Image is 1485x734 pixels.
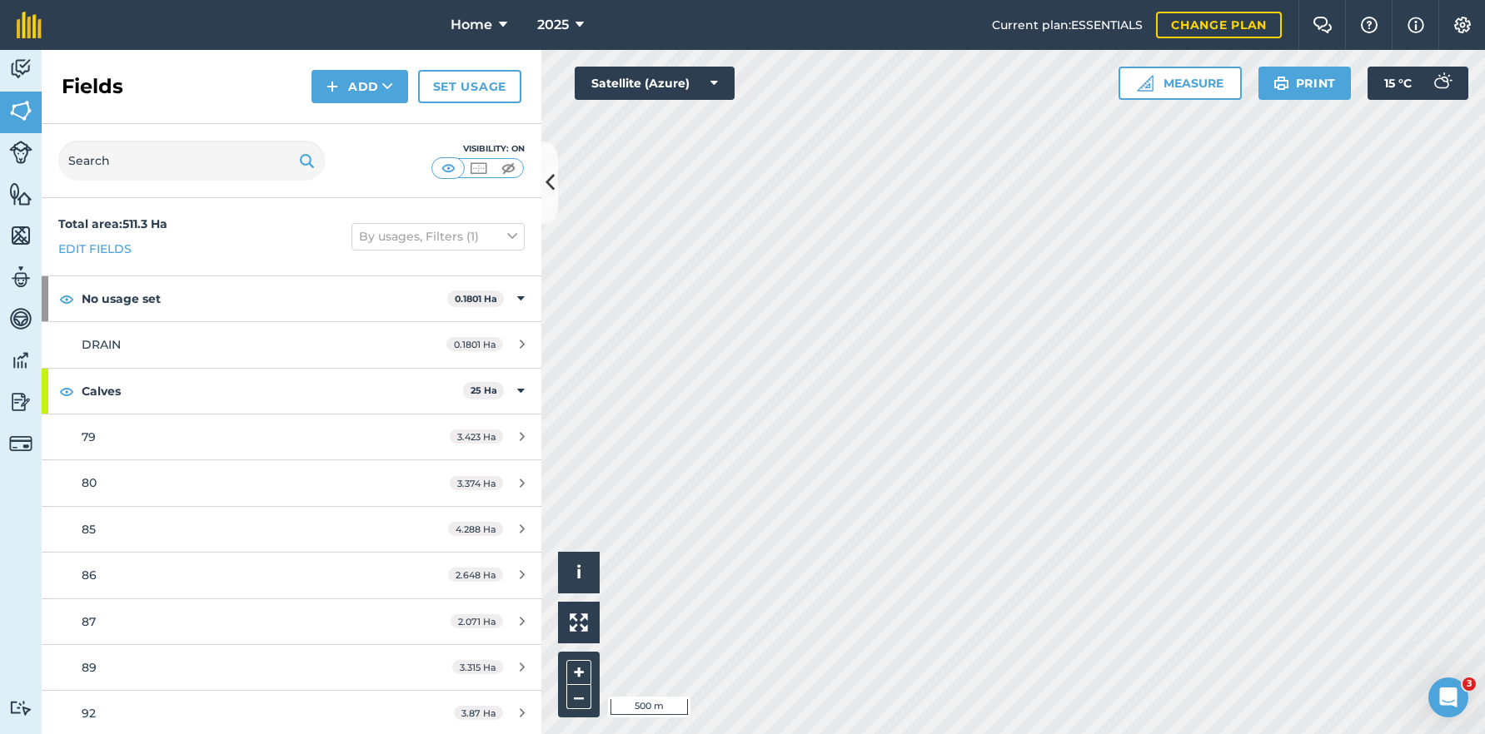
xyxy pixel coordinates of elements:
[566,660,591,685] button: +
[454,706,503,720] span: 3.87 Ha
[446,337,503,351] span: 0.1801 Ha
[448,522,503,536] span: 4.288 Ha
[558,552,600,593] button: i
[42,599,541,644] a: 872.071 Ha
[9,98,32,123] img: svg+xml;base64,PHN2ZyB4bWxucz0iaHR0cDovL3d3dy53My5vcmcvMjAwMC9zdmciIHdpZHRoPSI1NiIgaGVpZ2h0PSI2MC...
[82,522,96,537] span: 85
[1273,73,1289,93] img: svg+xml;base64,PHN2ZyB4bWxucz0iaHR0cDovL3d3dy53My5vcmcvMjAwMC9zdmciIHdpZHRoPSIxOSIgaGVpZ2h0PSIyNC...
[42,460,541,505] a: 803.374 Ha
[82,276,447,321] strong: No usage set
[431,142,525,156] div: Visibility: On
[42,369,541,414] div: Calves25 Ha
[42,553,541,598] a: 862.648 Ha
[9,700,32,716] img: svg+xml;base64,PD94bWwgdmVyc2lvbj0iMS4wIiBlbmNvZGluZz0idXRmLTgiPz4KPCEtLSBHZW5lcmF0b3I6IEFkb2JlIE...
[326,77,338,97] img: svg+xml;base64,PHN2ZyB4bWxucz0iaHR0cDovL3d3dy53My5vcmcvMjAwMC9zdmciIHdpZHRoPSIxNCIgaGVpZ2h0PSIyNC...
[468,160,489,176] img: svg+xml;base64,PHN2ZyB4bWxucz0iaHR0cDovL3d3dy53My5vcmcvMjAwMC9zdmciIHdpZHRoPSI1MCIgaGVpZ2h0PSI0MC...
[1137,75,1154,92] img: Ruler icon
[9,57,32,82] img: svg+xml;base64,PD94bWwgdmVyc2lvbj0iMS4wIiBlbmNvZGluZz0idXRmLTgiPz4KPCEtLSBHZW5lcmF0b3I6IEFkb2JlIE...
[82,706,96,721] span: 92
[1453,17,1473,33] img: A cog icon
[9,348,32,373] img: svg+xml;base64,PD94bWwgdmVyc2lvbj0iMS4wIiBlbmNvZGluZz0idXRmLTgiPz4KPCEtLSBHZW5lcmF0b3I6IEFkb2JlIE...
[299,151,315,171] img: svg+xml;base64,PHN2ZyB4bWxucz0iaHR0cDovL3d3dy53My5vcmcvMjAwMC9zdmciIHdpZHRoPSIxOSIgaGVpZ2h0PSIyNC...
[9,306,32,331] img: svg+xml;base64,PD94bWwgdmVyc2lvbj0iMS4wIiBlbmNvZGluZz0idXRmLTgiPz4KPCEtLSBHZW5lcmF0b3I6IEFkb2JlIE...
[1119,67,1242,100] button: Measure
[42,322,541,367] a: DRAIN0.1801 Ha
[82,568,97,583] span: 86
[82,337,121,352] span: DRAIN
[992,16,1143,34] span: Current plan : ESSENTIALS
[450,429,503,444] span: 3.423 Ha
[451,15,492,35] span: Home
[82,614,96,629] span: 87
[1463,677,1476,691] span: 3
[9,432,32,455] img: svg+xml;base64,PD94bWwgdmVyc2lvbj0iMS4wIiBlbmNvZGluZz0idXRmLTgiPz4KPCEtLSBHZW5lcmF0b3I6IEFkb2JlIE...
[498,160,519,176] img: svg+xml;base64,PHN2ZyB4bWxucz0iaHR0cDovL3d3dy53My5vcmcvMjAwMC9zdmciIHdpZHRoPSI1MCIgaGVpZ2h0PSI0MC...
[1384,67,1412,100] span: 15 ° C
[1359,17,1379,33] img: A question mark icon
[570,613,588,632] img: Four arrows, one pointing top left, one top right, one bottom right and the last bottom left
[1156,12,1282,38] a: Change plan
[62,73,123,100] h2: Fields
[438,160,459,176] img: svg+xml;base64,PHN2ZyB4bWxucz0iaHR0cDovL3d3dy53My5vcmcvMjAwMC9zdmciIHdpZHRoPSI1MCIgaGVpZ2h0PSI0MC...
[455,293,497,305] strong: 0.1801 Ha
[42,276,541,321] div: No usage set0.1801 Ha
[1425,67,1458,100] img: svg+xml;base64,PD94bWwgdmVyc2lvbj0iMS4wIiBlbmNvZGluZz0idXRmLTgiPz4KPCEtLSBHZW5lcmF0b3I6IEFkb2JlIE...
[575,67,735,100] button: Satellite (Azure)
[1428,677,1468,717] iframe: Intercom live chat
[576,562,581,583] span: i
[1258,67,1352,100] button: Print
[1408,15,1424,35] img: svg+xml;base64,PHN2ZyB4bWxucz0iaHR0cDovL3d3dy53My5vcmcvMjAwMC9zdmciIHdpZHRoPSIxNyIgaGVpZ2h0PSIxNy...
[1368,67,1468,100] button: 15 °C
[42,414,541,459] a: 793.423 Ha
[82,369,463,414] strong: Calves
[58,141,325,181] input: Search
[9,141,32,164] img: svg+xml;base64,PD94bWwgdmVyc2lvbj0iMS4wIiBlbmNvZGluZz0idXRmLTgiPz4KPCEtLSBHZW5lcmF0b3I6IEFkb2JlIE...
[9,223,32,248] img: svg+xml;base64,PHN2ZyB4bWxucz0iaHR0cDovL3d3dy53My5vcmcvMjAwMC9zdmciIHdpZHRoPSI1NiIgaGVpZ2h0PSI2MC...
[311,70,408,103] button: Add
[418,70,521,103] a: Set usage
[82,475,97,490] span: 80
[42,645,541,690] a: 893.315 Ha
[450,476,503,490] span: 3.374 Ha
[471,384,497,396] strong: 25 Ha
[451,614,503,628] span: 2.071 Ha
[1313,17,1333,33] img: Two speech bubbles overlapping with the left bubble in the forefront
[42,507,541,552] a: 854.288 Ha
[9,389,32,414] img: svg+xml;base64,PD94bWwgdmVyc2lvbj0iMS4wIiBlbmNvZGluZz0idXRmLTgiPz4KPCEtLSBHZW5lcmF0b3I6IEFkb2JlIE...
[351,223,525,250] button: By usages, Filters (1)
[9,265,32,290] img: svg+xml;base64,PD94bWwgdmVyc2lvbj0iMS4wIiBlbmNvZGluZz0idXRmLTgiPz4KPCEtLSBHZW5lcmF0b3I6IEFkb2JlIE...
[537,15,569,35] span: 2025
[82,429,96,444] span: 79
[566,685,591,709] button: –
[452,660,503,674] span: 3.315 Ha
[59,381,74,401] img: svg+xml;base64,PHN2ZyB4bWxucz0iaHR0cDovL3d3dy53My5vcmcvMjAwMC9zdmciIHdpZHRoPSIxOCIgaGVpZ2h0PSIyNC...
[82,660,97,675] span: 89
[17,12,42,38] img: fieldmargin Logo
[58,240,132,258] a: Edit fields
[448,568,503,582] span: 2.648 Ha
[59,289,74,309] img: svg+xml;base64,PHN2ZyB4bWxucz0iaHR0cDovL3d3dy53My5vcmcvMjAwMC9zdmciIHdpZHRoPSIxOCIgaGVpZ2h0PSIyNC...
[9,181,32,206] img: svg+xml;base64,PHN2ZyB4bWxucz0iaHR0cDovL3d3dy53My5vcmcvMjAwMC9zdmciIHdpZHRoPSI1NiIgaGVpZ2h0PSI2MC...
[58,216,167,231] strong: Total area : 511.3 Ha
